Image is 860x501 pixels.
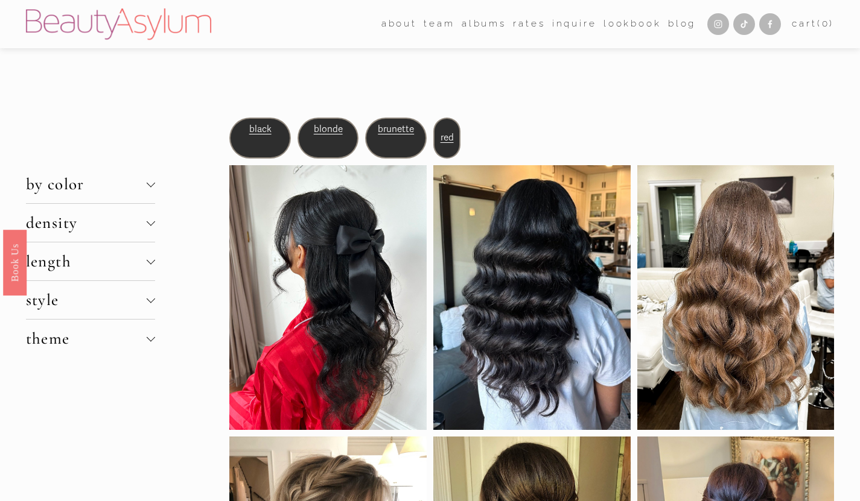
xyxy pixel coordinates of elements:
[441,132,454,143] a: red
[552,15,597,34] a: Inquire
[26,281,155,319] button: style
[26,290,147,310] span: style
[822,18,830,29] span: 0
[26,204,155,242] button: density
[733,13,755,35] a: TikTok
[462,15,506,34] a: albums
[26,242,155,280] button: length
[381,15,417,34] a: folder dropdown
[26,320,155,358] button: theme
[26,329,147,348] span: theme
[26,165,155,203] button: by color
[668,15,696,34] a: Blog
[381,16,417,33] span: about
[26,213,147,233] span: density
[424,16,454,33] span: team
[3,229,27,295] a: Book Us
[314,124,343,134] a: blonde
[604,15,661,34] a: Lookbook
[424,15,454,34] a: folder dropdown
[792,16,834,33] a: 0 items in cart
[513,15,545,34] a: Rates
[817,18,834,29] span: ( )
[249,124,272,134] a: black
[26,8,211,40] img: Beauty Asylum | Bridal Hair &amp; Makeup Charlotte &amp; Atlanta
[707,13,729,35] a: Instagram
[759,13,781,35] a: Facebook
[26,251,147,271] span: length
[378,124,414,134] a: brunette
[26,174,147,194] span: by color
